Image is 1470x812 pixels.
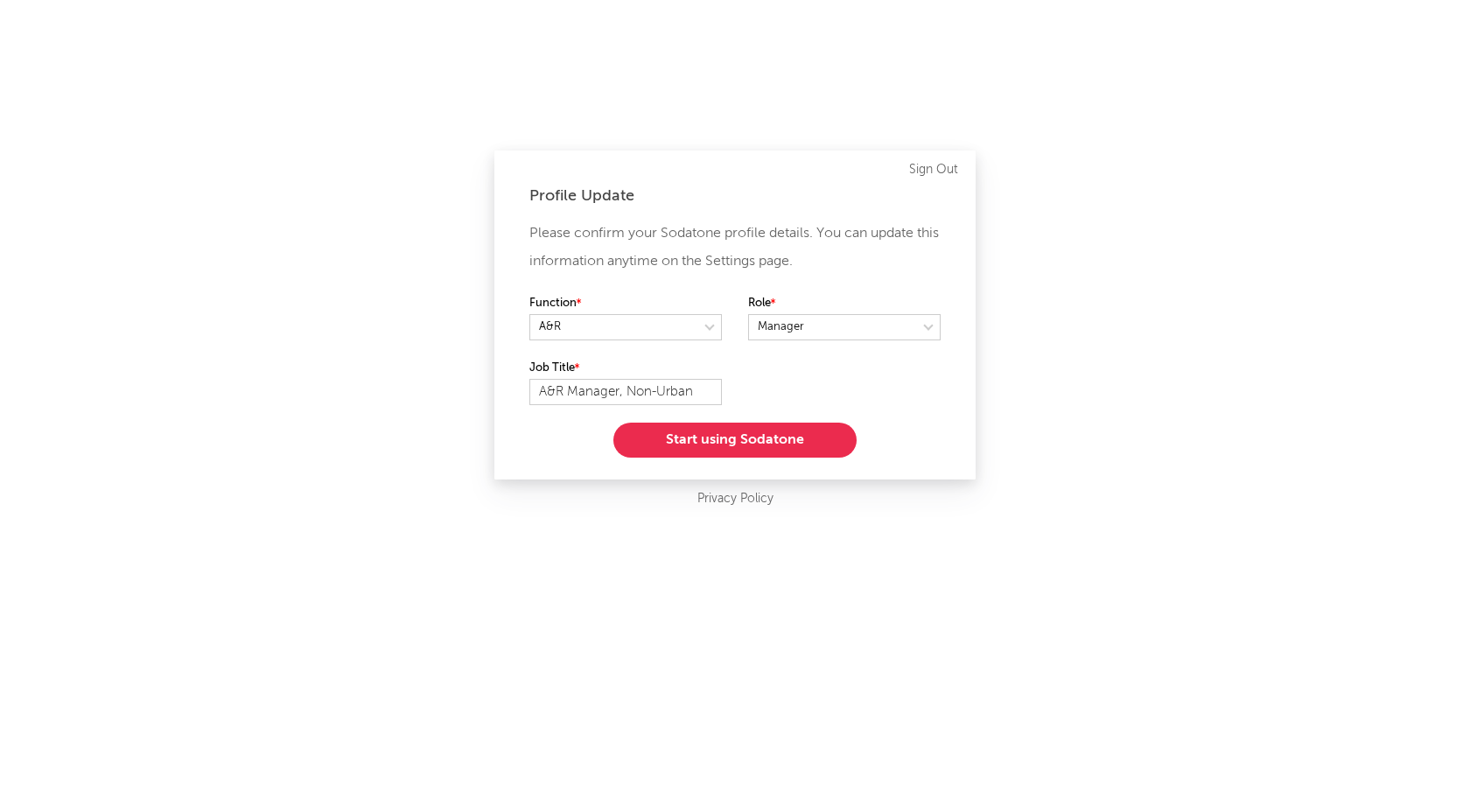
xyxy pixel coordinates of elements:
[529,358,722,379] label: Job Title
[529,220,941,276] p: Please confirm your Sodatone profile details. You can update this information anytime on the Sett...
[613,423,857,458] button: Start using Sodatone
[909,159,958,180] a: Sign Out
[697,488,773,510] a: Privacy Policy
[529,293,722,314] label: Function
[529,185,941,206] div: Profile Update
[748,293,941,314] label: Role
